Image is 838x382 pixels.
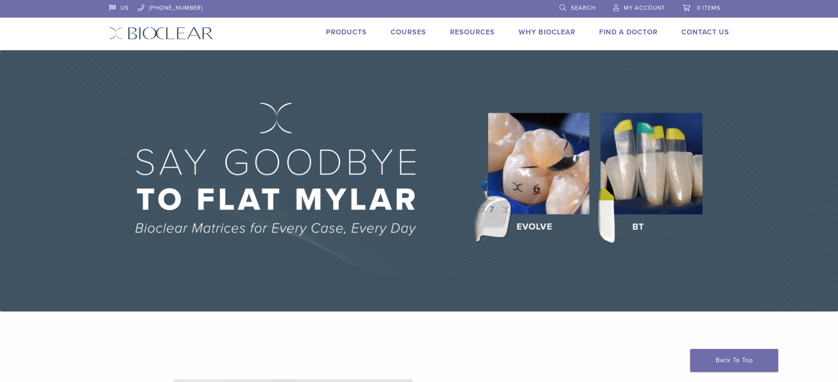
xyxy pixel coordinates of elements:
[697,4,721,11] span: 0 items
[109,27,213,40] img: Bioclear
[326,28,367,37] a: Products
[519,28,575,37] a: Why Bioclear
[571,4,596,11] span: Search
[681,28,729,37] a: Contact Us
[599,28,658,37] a: Find A Doctor
[690,349,778,372] a: Back To Top
[450,28,495,37] a: Resources
[624,4,665,11] span: My Account
[391,28,426,37] a: Courses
